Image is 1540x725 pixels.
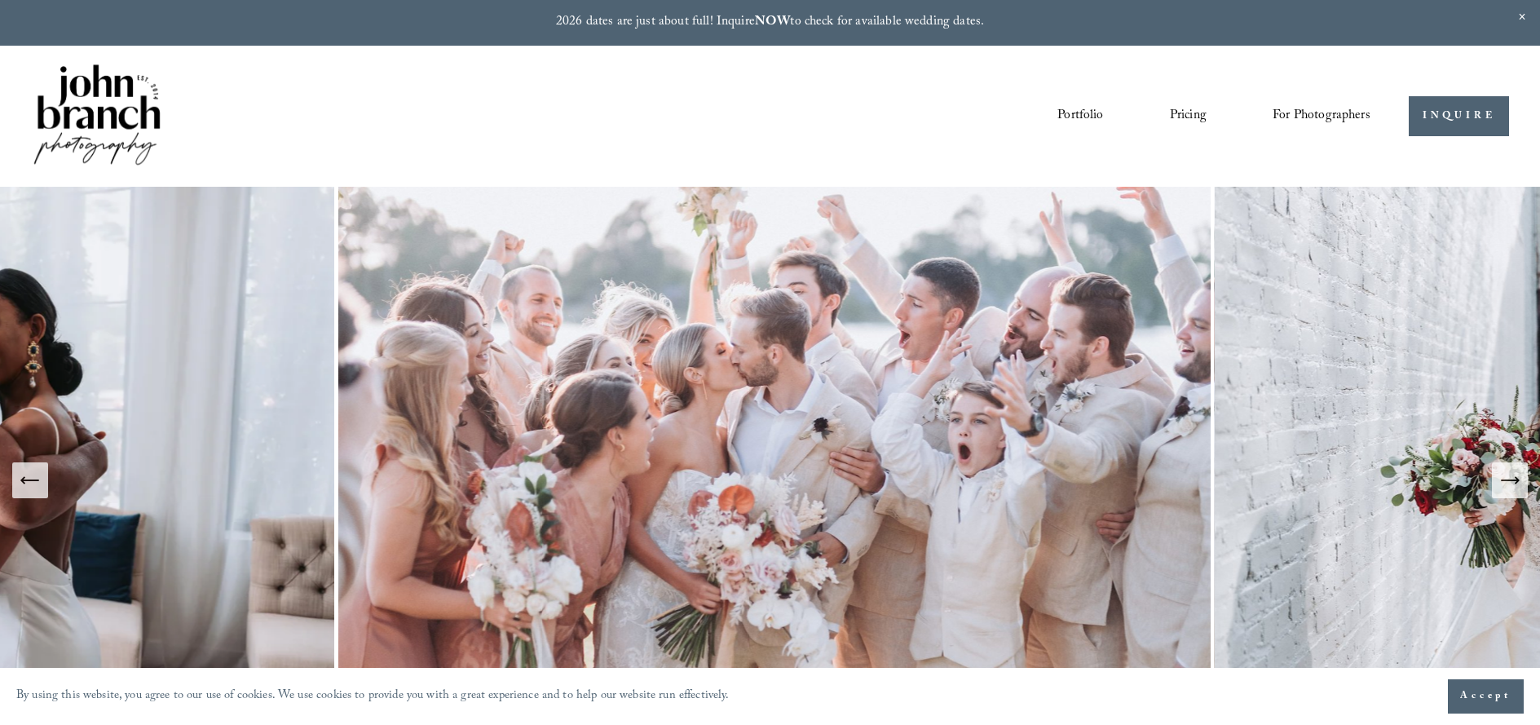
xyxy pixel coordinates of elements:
button: Previous Slide [12,462,48,498]
span: For Photographers [1273,104,1370,129]
a: Portfolio [1057,102,1103,130]
span: Accept [1460,688,1511,705]
a: folder dropdown [1273,102,1370,130]
button: Next Slide [1492,462,1528,498]
button: Accept [1448,679,1524,714]
img: John Branch IV Photography [31,61,163,171]
a: Pricing [1170,102,1207,130]
p: By using this website, you agree to our use of cookies. We use cookies to provide you with a grea... [16,685,730,709]
a: INQUIRE [1409,96,1509,136]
